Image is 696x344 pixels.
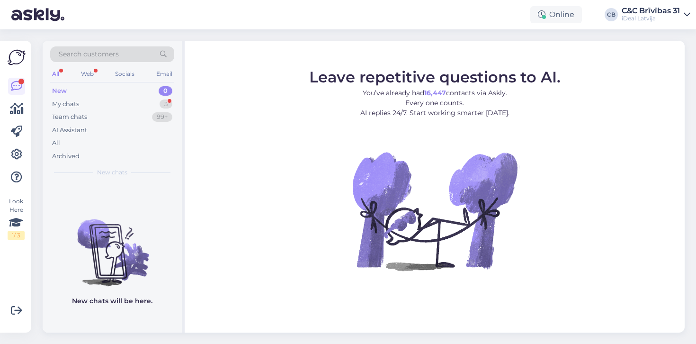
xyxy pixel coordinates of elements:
div: Team chats [52,112,87,122]
p: New chats will be here. [72,296,152,306]
img: No chats [43,202,182,288]
img: Askly Logo [8,48,26,66]
div: 1 / 3 [8,231,25,240]
div: Archived [52,152,80,161]
div: Socials [113,68,136,80]
a: C&C Brīvības 31iDeal Latvija [622,7,690,22]
div: Look Here [8,197,25,240]
div: AI Assistant [52,126,87,135]
span: New chats [97,168,127,177]
div: New [52,86,67,96]
div: Web [79,68,96,80]
div: My chats [52,100,79,109]
span: Leave repetitive questions to AI. [309,68,561,86]
img: No Chat active [349,126,520,296]
div: iDeal Latvija [622,15,680,22]
div: 0 [159,86,172,96]
b: 16,447 [424,89,446,97]
div: Online [530,6,582,23]
p: You’ve already had contacts via Askly. Every one counts. AI replies 24/7. Start working smarter [... [309,88,561,118]
div: 3 [160,100,172,109]
div: 99+ [152,112,172,122]
div: Email [154,68,174,80]
div: C&C Brīvības 31 [622,7,680,15]
div: All [52,138,60,148]
div: All [50,68,61,80]
div: CB [605,8,618,21]
span: Search customers [59,49,119,59]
